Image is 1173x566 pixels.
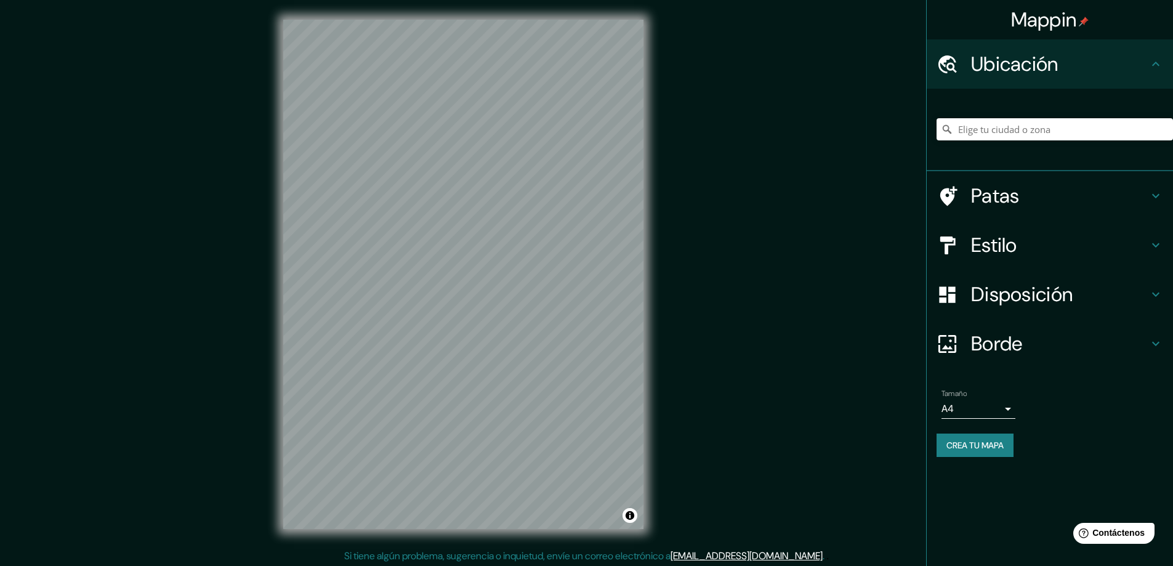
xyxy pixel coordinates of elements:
[971,281,1073,307] font: Disposición
[927,39,1173,89] div: Ubicación
[971,331,1023,357] font: Borde
[927,319,1173,368] div: Borde
[937,434,1014,457] button: Crea tu mapa
[946,440,1004,451] font: Crea tu mapa
[823,549,824,562] font: .
[826,549,829,562] font: .
[941,402,954,415] font: A4
[1079,17,1089,26] img: pin-icon.png
[971,183,1020,209] font: Patas
[927,171,1173,220] div: Patas
[971,232,1017,258] font: Estilo
[824,549,826,562] font: .
[344,549,671,562] font: Si tiene algún problema, sugerencia o inquietud, envíe un correo electrónico a
[671,549,823,562] a: [EMAIL_ADDRESS][DOMAIN_NAME]
[971,51,1058,77] font: Ubicación
[927,220,1173,270] div: Estilo
[1063,518,1159,552] iframe: Lanzador de widgets de ayuda
[941,399,1015,419] div: A4
[1011,7,1077,33] font: Mappin
[927,270,1173,319] div: Disposición
[283,20,643,529] canvas: Mapa
[937,118,1173,140] input: Elige tu ciudad o zona
[941,389,967,398] font: Tamaño
[623,508,637,523] button: Activar o desactivar atribución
